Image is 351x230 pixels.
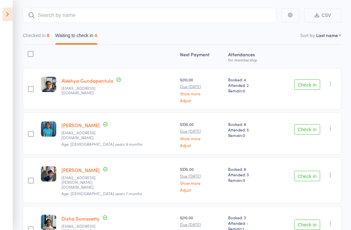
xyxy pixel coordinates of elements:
a: Adjust [180,188,223,192]
a: Show more [180,181,223,185]
span: Age: [DEMOGRAPHIC_DATA] years 7 months [61,191,142,196]
span: Booked: 4 [228,77,270,82]
a: Show more [180,91,223,96]
div: Last name [316,32,338,38]
a: Adjust [180,143,223,147]
span: 0 [243,88,245,93]
small: Due [DATE] [180,84,223,89]
span: Attended: 2 [228,82,270,88]
a: Show more [180,136,223,141]
small: ambikakesav.g@gmail.com [61,86,104,95]
small: Divya0411.nandagopal@gmail.com [61,175,104,189]
div: for membership [228,58,270,62]
span: Attended: 3 [228,172,270,177]
input: Search by name [23,8,276,23]
button: Check in [294,171,320,181]
img: image1726876604.png [41,77,56,92]
span: Remain: [228,88,270,93]
span: 0 [243,177,245,183]
small: Due [DATE] [180,129,223,133]
span: Remain: [228,132,270,138]
button: Checked in8 [23,30,49,45]
div: 8 [47,33,49,38]
span: Booked: 8 [228,166,270,172]
button: Check in [294,124,320,135]
span: Booked: 3 [228,215,270,220]
a: Alekhya Gundapantula [61,77,113,84]
div: $335.00 [180,121,223,147]
button: CSV [304,8,341,22]
a: Adjust [180,98,223,102]
span: Attended: 5 [228,127,270,132]
a: [PERSON_NAME] [61,122,100,129]
small: Due [DATE] [180,222,223,227]
label: Sort by [300,32,315,38]
img: image1736562770.png [41,166,56,182]
img: image1742943719.png [41,215,56,230]
button: Waiting to check in4 [55,30,97,45]
div: Next Payment [177,48,225,65]
div: $335.00 [180,166,223,192]
span: 0 [243,132,245,138]
small: krishnakanduri@yahoo.com [61,130,104,140]
div: $210.00 [180,77,223,102]
img: image1754692130.png [41,121,56,137]
button: Check in [294,220,320,230]
a: [PERSON_NAME] [61,167,100,173]
button: Check in [294,79,320,90]
span: Age: [DEMOGRAPHIC_DATA] years 9 months [61,141,142,147]
span: Booked: 8 [228,121,270,127]
small: Due [DATE] [180,174,223,178]
div: Atten­dances [226,48,273,65]
span: Remain: [228,177,270,183]
div: 4 [95,33,97,38]
span: Attended: - [228,220,270,226]
a: Disha Somasetty [61,215,99,222]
